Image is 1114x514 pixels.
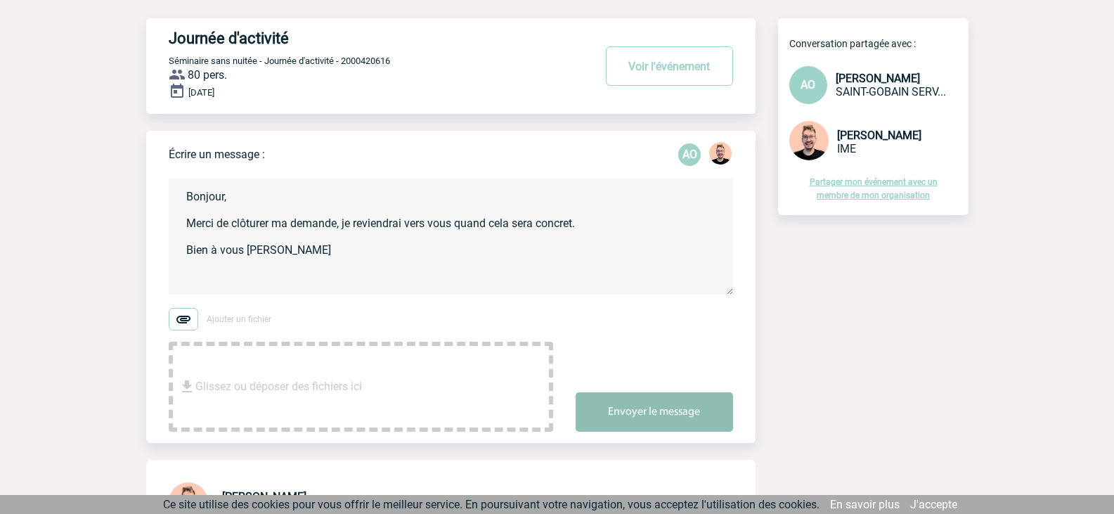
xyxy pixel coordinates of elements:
div: Stefan MILADINOVIC [709,142,732,167]
div: Aurélié ODJO [678,143,701,166]
a: Partager mon événement avec un membre de mon organisation [810,177,938,200]
a: En savoir plus [830,498,900,511]
p: AO [678,143,701,166]
span: [PERSON_NAME] [837,129,921,142]
span: Séminaire sans nuitée - Journée d'activité - 2000420616 [169,56,390,66]
a: J'accepte [910,498,957,511]
span: [PERSON_NAME] [836,72,920,85]
img: 129741-1.png [789,121,829,160]
button: Voir l'événement [606,46,733,86]
span: Glissez ou déposer des fichiers ici [195,352,362,422]
p: Conversation partagée avec : [789,38,969,49]
span: AO [801,78,815,91]
span: [DATE] [188,87,214,98]
span: Ajouter un fichier [207,314,271,324]
h4: Journée d'activité [169,30,552,47]
span: IME [837,142,856,155]
img: 129741-1.png [709,142,732,165]
span: SAINT-GOBAIN SERVICES FINANCE FRANCE [836,85,946,98]
span: 80 pers. [188,68,227,82]
img: file_download.svg [179,378,195,395]
p: Écrire un message : [169,148,265,161]
span: [PERSON_NAME] [222,490,306,503]
span: Ce site utilise des cookies pour vous offrir le meilleur service. En poursuivant votre navigation... [163,498,820,511]
button: Envoyer le message [576,392,733,432]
